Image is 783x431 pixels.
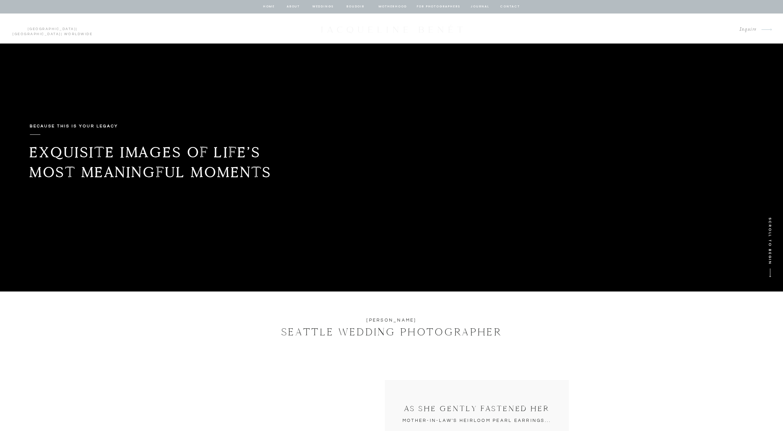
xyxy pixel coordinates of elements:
h1: SEATTLE WEDDING PHOTOGRAPHER [260,324,523,340]
a: Weddings [312,4,335,10]
a: Motherhood [379,4,407,10]
a: about [286,4,301,10]
h2: [PERSON_NAME] [327,316,456,324]
p: Mother-In-Law's Heirloom Pearl Earrings... [399,417,554,424]
a: [GEOGRAPHIC_DATA] [28,27,76,31]
a: BOUDOIR [346,4,365,10]
a: journal [470,4,491,10]
p: SCROLL TO BEGIN [765,218,773,275]
a: contact [499,4,521,10]
b: Because this is your legacy [30,124,118,128]
p: | | Worldwide [9,27,96,31]
a: Inquire [734,25,757,34]
b: Exquisite images of life’s most meaningful moments [29,143,272,181]
a: for photographers [417,4,461,10]
a: home [263,4,276,10]
p: As she Gently Fastened Her [399,403,554,415]
a: [GEOGRAPHIC_DATA] [12,32,61,36]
